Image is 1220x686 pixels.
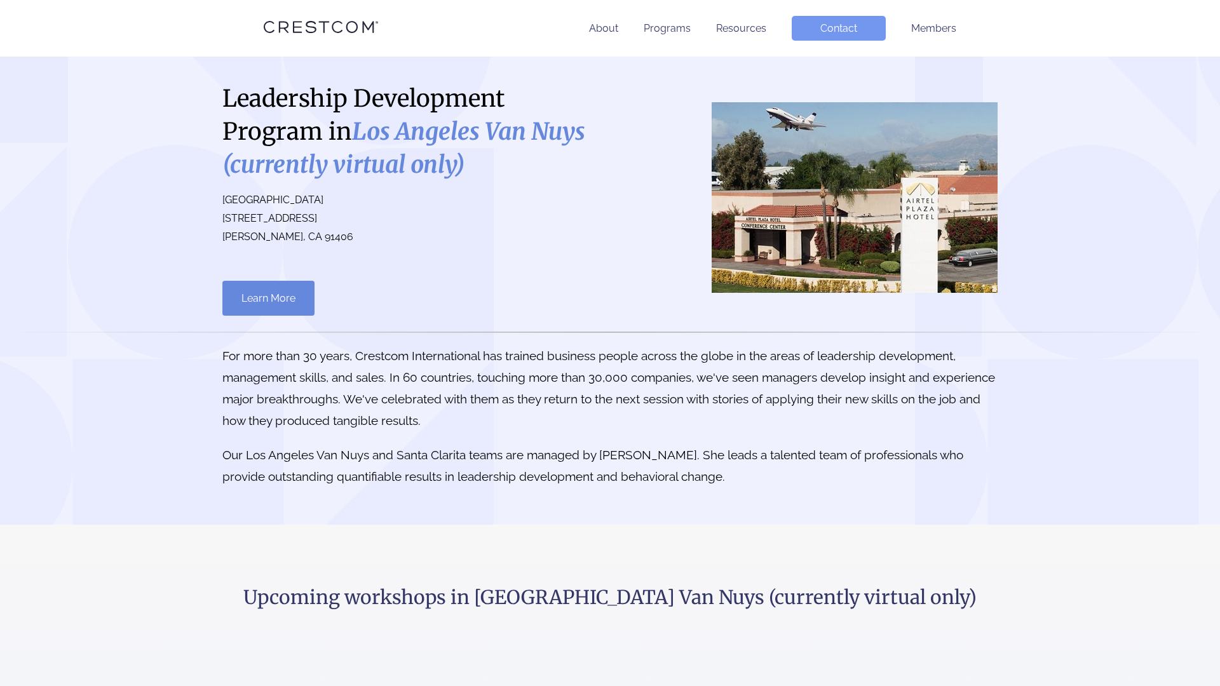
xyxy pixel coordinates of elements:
a: Programs [644,22,691,34]
i: Los Angeles Van Nuys (currently virtual only) [222,117,585,179]
a: Resources [716,22,766,34]
a: About [589,22,618,34]
p: For more than 30 years, Crestcom International has trained business people across the globe in th... [222,345,998,432]
img: Los Angeles Van Nuys (currently virtual only) [712,102,998,293]
p: Our Los Angeles Van Nuys and Santa Clarita teams are managed by [PERSON_NAME]. She leads a talent... [222,444,998,487]
a: Members [911,22,956,34]
a: Contact [792,16,886,41]
a: Learn More [222,281,315,316]
h1: Leadership Development Program in [222,82,597,181]
p: [GEOGRAPHIC_DATA] [STREET_ADDRESS] [PERSON_NAME], CA 91406 [222,191,597,246]
h2: Upcoming workshops in [GEOGRAPHIC_DATA] Van Nuys (currently virtual only) [162,585,1058,610]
